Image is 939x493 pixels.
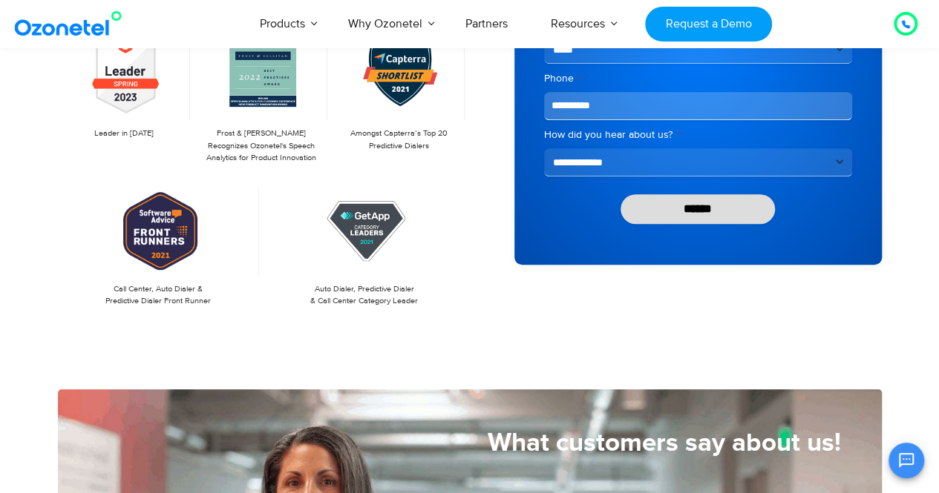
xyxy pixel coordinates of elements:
[889,443,924,478] button: Open chat
[65,128,183,140] p: Leader in [DATE]
[645,7,772,42] a: Request a Demo
[544,128,852,142] label: How did you hear about us?
[339,128,457,152] p: Amongst Capterra’s Top 20 Predictive Dialers
[65,283,252,308] p: Call Center, Auto Dialer & Predictive Dialer Front Runner
[271,283,458,308] p: Auto Dialer, Predictive Dialer & Call Center Category Leader
[58,430,841,456] h5: What customers say about us!
[544,71,852,86] label: Phone
[202,128,320,165] p: Frost & [PERSON_NAME] Recognizes Ozonetel's Speech Analytics for Product Innovation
